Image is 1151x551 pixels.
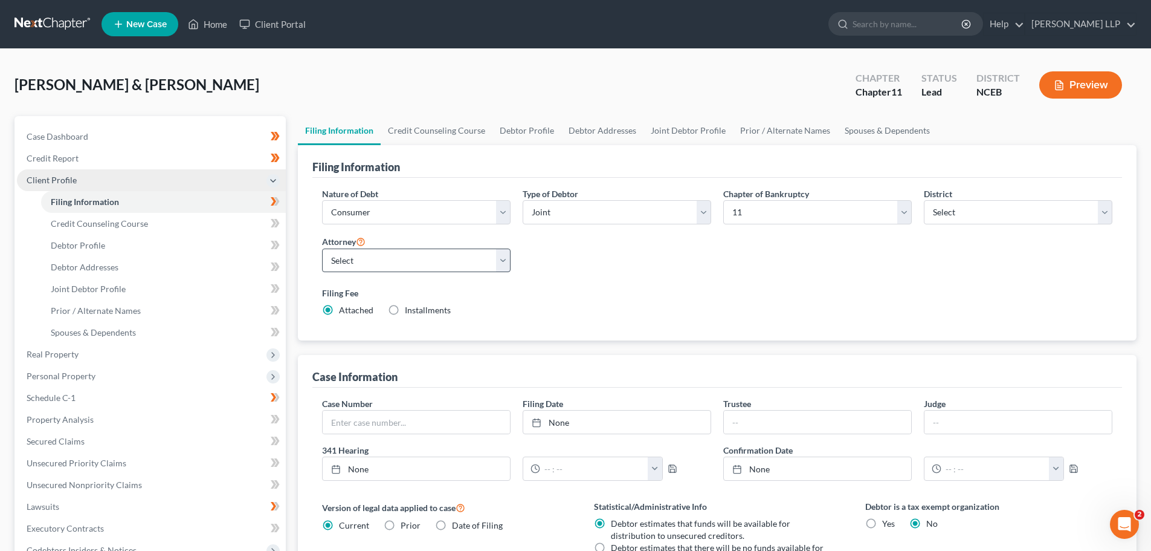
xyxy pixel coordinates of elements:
label: Trustee [723,397,751,410]
span: Prior / Alternate Names [51,305,141,316]
span: 2 [1135,510,1144,520]
span: Unsecured Nonpriority Claims [27,480,142,490]
span: Lawsuits [27,501,59,512]
label: Version of legal data applied to case [322,500,569,515]
a: [PERSON_NAME] LLP [1025,13,1136,35]
label: 341 Hearing [316,444,717,457]
a: None [323,457,510,480]
div: NCEB [976,85,1020,99]
a: Credit Counseling Course [41,213,286,235]
a: Help [984,13,1024,35]
label: Filing Date [523,397,563,410]
label: Judge [924,397,946,410]
label: Chapter of Bankruptcy [723,187,809,200]
label: District [924,187,952,200]
a: Secured Claims [17,431,286,452]
a: Debtor Profile [492,116,561,145]
label: Statistical/Administrative Info [594,500,841,513]
span: Secured Claims [27,436,85,446]
span: Current [339,520,369,530]
a: Spouses & Dependents [41,322,286,344]
a: Property Analysis [17,409,286,431]
a: Debtor Addresses [41,256,286,278]
div: Case Information [312,370,398,384]
a: Spouses & Dependents [837,116,937,145]
a: Case Dashboard [17,126,286,148]
a: Home [182,13,233,35]
iframe: Intercom live chat [1110,510,1139,539]
span: Debtor Addresses [51,262,118,272]
span: Attached [339,305,373,315]
a: Debtor Addresses [561,116,643,145]
span: 11 [891,86,902,97]
button: Preview [1039,71,1122,99]
label: Case Number [322,397,373,410]
a: Filing Information [298,116,381,145]
span: No [926,518,938,529]
label: Nature of Debt [322,187,378,200]
span: Case Dashboard [27,131,88,142]
div: District [976,71,1020,85]
span: Debtor estimates that funds will be available for distribution to unsecured creditors. [611,518,790,541]
span: Property Analysis [27,414,94,425]
input: Enter case number... [323,411,510,434]
span: Filing Information [51,197,119,207]
label: Debtor is a tax exempt organization [865,500,1112,513]
div: Chapter [856,85,902,99]
span: Date of Filing [452,520,503,530]
a: Credit Counseling Course [381,116,492,145]
span: Personal Property [27,371,95,381]
span: Debtor Profile [51,240,105,250]
div: Lead [921,85,957,99]
span: Prior [401,520,421,530]
a: Schedule C-1 [17,387,286,409]
label: Type of Debtor [523,187,578,200]
a: Lawsuits [17,496,286,518]
a: Joint Debtor Profile [41,278,286,300]
label: Filing Fee [322,287,1112,299]
a: Unsecured Nonpriority Claims [17,474,286,496]
a: Unsecured Priority Claims [17,452,286,474]
a: Credit Report [17,148,286,169]
div: Filing Information [312,160,400,174]
div: Status [921,71,957,85]
a: None [523,411,711,434]
input: -- : -- [941,457,1049,480]
a: None [724,457,911,480]
span: Spouses & Dependents [51,327,136,337]
a: Executory Contracts [17,518,286,540]
span: Unsecured Priority Claims [27,458,126,468]
input: -- [724,411,911,434]
span: [PERSON_NAME] & [PERSON_NAME] [15,76,259,93]
span: Credit Counseling Course [51,218,148,229]
span: Client Profile [27,175,77,185]
span: Joint Debtor Profile [51,284,126,294]
span: Executory Contracts [27,523,104,533]
a: Debtor Profile [41,235,286,256]
span: Schedule C-1 [27,393,76,403]
input: -- : -- [540,457,648,480]
a: Joint Debtor Profile [643,116,733,145]
input: -- [924,411,1112,434]
a: Filing Information [41,191,286,213]
span: Yes [882,518,895,529]
a: Prior / Alternate Names [41,300,286,322]
label: Confirmation Date [717,444,1118,457]
a: Client Portal [233,13,312,35]
input: Search by name... [853,13,963,35]
div: Chapter [856,71,902,85]
label: Attorney [322,234,366,249]
span: New Case [126,20,167,29]
span: Real Property [27,349,79,359]
span: Installments [405,305,451,315]
a: Prior / Alternate Names [733,116,837,145]
span: Credit Report [27,153,79,163]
